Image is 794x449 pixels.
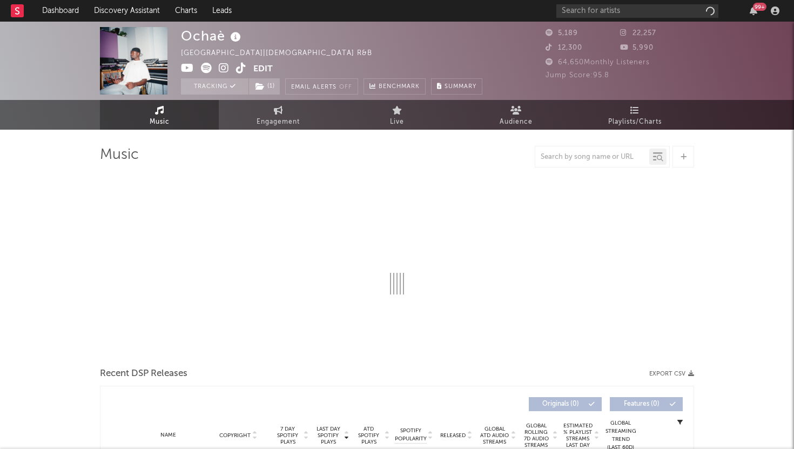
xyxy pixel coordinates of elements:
[395,427,427,443] span: Spotify Popularity
[338,100,456,130] a: Live
[339,84,352,90] em: Off
[750,6,757,15] button: 99+
[248,78,280,95] span: ( 1 )
[480,426,509,445] span: Global ATD Audio Streams
[100,100,219,130] a: Music
[133,431,204,439] div: Name
[100,367,187,380] span: Recent DSP Releases
[285,78,358,95] button: Email AlertsOff
[529,397,602,411] button: Originals(0)
[753,3,766,11] div: 99 +
[617,401,667,407] span: Features ( 0 )
[610,397,683,411] button: Features(0)
[445,84,476,90] span: Summary
[500,116,533,129] span: Audience
[379,81,420,93] span: Benchmark
[649,371,694,377] button: Export CSV
[536,401,586,407] span: Originals ( 0 )
[181,78,248,95] button: Tracking
[575,100,694,130] a: Playlists/Charts
[181,27,244,45] div: Ochaè
[364,78,426,95] a: Benchmark
[546,59,650,66] span: 64,650 Monthly Listeners
[563,423,593,448] span: Estimated % Playlist Streams Last Day
[556,4,718,18] input: Search for artists
[249,78,280,95] button: (1)
[620,30,656,37] span: 22,257
[253,63,273,76] button: Edit
[546,72,609,79] span: Jump Score: 95.8
[431,78,482,95] button: Summary
[535,153,649,162] input: Search by song name or URL
[219,100,338,130] a: Engagement
[314,426,342,445] span: Last Day Spotify Plays
[219,432,251,439] span: Copyright
[257,116,300,129] span: Engagement
[546,30,578,37] span: 5,189
[150,116,170,129] span: Music
[620,44,654,51] span: 5,990
[608,116,662,129] span: Playlists/Charts
[456,100,575,130] a: Audience
[546,44,582,51] span: 12,300
[440,432,466,439] span: Released
[390,116,404,129] span: Live
[273,426,302,445] span: 7 Day Spotify Plays
[521,423,551,448] span: Global Rolling 7D Audio Streams
[181,47,385,60] div: [GEOGRAPHIC_DATA] | [DEMOGRAPHIC_DATA] R&B
[354,426,383,445] span: ATD Spotify Plays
